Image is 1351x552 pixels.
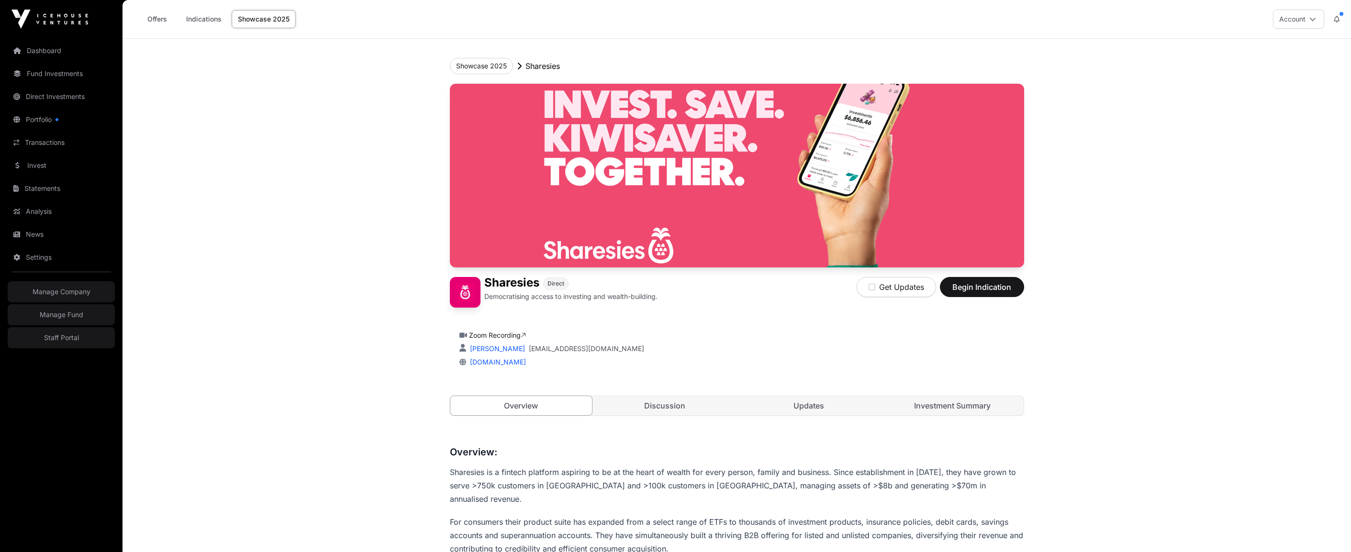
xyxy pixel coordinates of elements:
a: Statements [8,178,115,199]
a: Staff Portal [8,327,115,348]
nav: Tabs [450,396,1024,415]
a: Discussion [594,396,736,415]
a: News [8,224,115,245]
button: Get Updates [857,277,936,297]
button: Begin Indication [940,277,1024,297]
a: Begin Indication [940,287,1024,296]
p: Democratising access to investing and wealth-building. [484,292,658,301]
a: Settings [8,247,115,268]
img: Icehouse Ventures Logo [11,10,88,29]
iframe: Chat Widget [1303,506,1351,552]
a: Fund Investments [8,63,115,84]
a: Manage Company [8,281,115,302]
span: Begin Indication [952,281,1012,293]
a: Dashboard [8,40,115,61]
a: Transactions [8,132,115,153]
a: Investment Summary [882,396,1024,415]
button: Account [1273,10,1324,29]
p: Sharesies is a fintech platform aspiring to be at the heart of wealth for every person, family an... [450,465,1024,506]
a: Indications [180,10,228,28]
a: Zoom Recording [469,331,526,339]
span: Direct [547,280,564,287]
img: Sharesies [450,84,1024,267]
a: Invest [8,155,115,176]
a: Analysis [8,201,115,222]
p: Sharesies [525,60,560,72]
img: Sharesies [450,277,480,308]
a: Offers [138,10,176,28]
a: [DOMAIN_NAME] [466,358,526,366]
a: [PERSON_NAME] [468,344,525,353]
h3: Overview: [450,444,1024,460]
a: Updates [738,396,880,415]
a: [EMAIL_ADDRESS][DOMAIN_NAME] [529,344,644,353]
a: Manage Fund [8,304,115,325]
h1: Sharesies [484,277,539,290]
a: Portfolio [8,109,115,130]
button: Showcase 2025 [450,58,513,74]
a: Overview [450,396,593,416]
a: Showcase 2025 [232,10,296,28]
a: Direct Investments [8,86,115,107]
